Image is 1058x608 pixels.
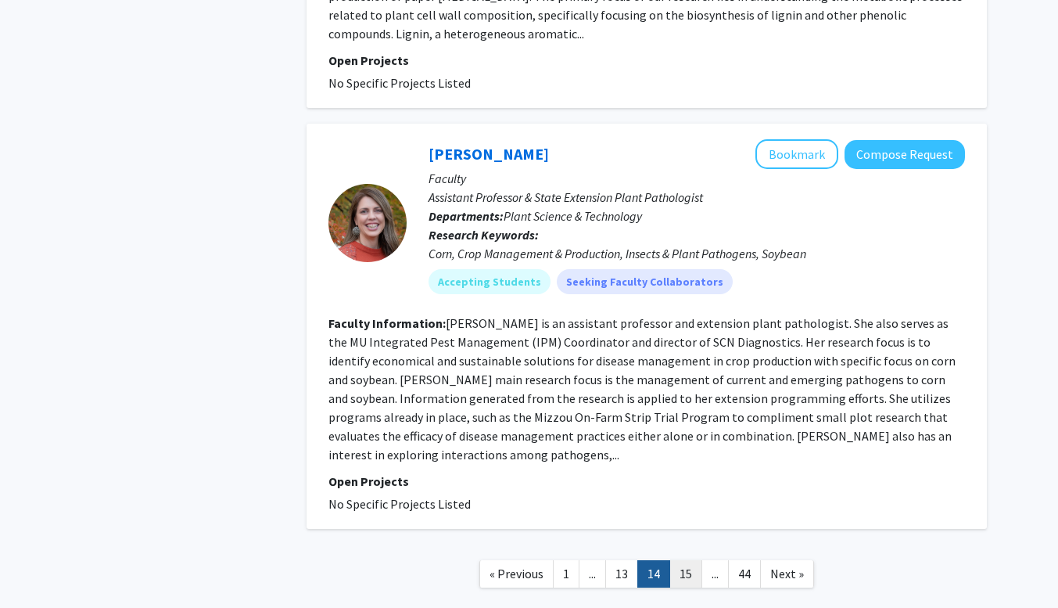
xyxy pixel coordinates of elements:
[490,566,543,581] span: « Previous
[12,538,66,596] iframe: Chat
[429,227,539,243] b: Research Keywords:
[429,244,965,263] div: Corn, Crop Management & Production, Insects & Plant Pathogens, Soybean
[637,560,670,588] a: 14
[728,560,761,588] a: 44
[429,208,504,224] b: Departments:
[328,496,471,512] span: No Specific Projects Listed
[553,560,579,588] a: 1
[712,566,719,581] span: ...
[504,208,642,224] span: Plant Science & Technology
[328,315,956,462] fg-read-more: [PERSON_NAME] is an assistant professor and extension plant pathologist. She also serves as the M...
[429,269,551,294] mat-chip: Accepting Students
[307,545,987,608] nav: Page navigation
[760,560,814,588] a: Next
[755,139,838,169] button: Add Mandy Bish to Bookmarks
[328,472,965,491] p: Open Projects
[589,566,596,581] span: ...
[429,144,549,164] a: [PERSON_NAME]
[328,75,471,91] span: No Specific Projects Listed
[429,188,965,207] p: Assistant Professor & State Extension Plant Pathologist
[479,560,554,588] a: Previous
[669,560,702,588] a: 15
[429,169,965,188] p: Faculty
[605,560,638,588] a: 13
[770,566,804,581] span: Next »
[845,140,965,169] button: Compose Request to Mandy Bish
[557,269,733,294] mat-chip: Seeking Faculty Collaborators
[328,51,965,70] p: Open Projects
[328,315,446,331] b: Faculty Information:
